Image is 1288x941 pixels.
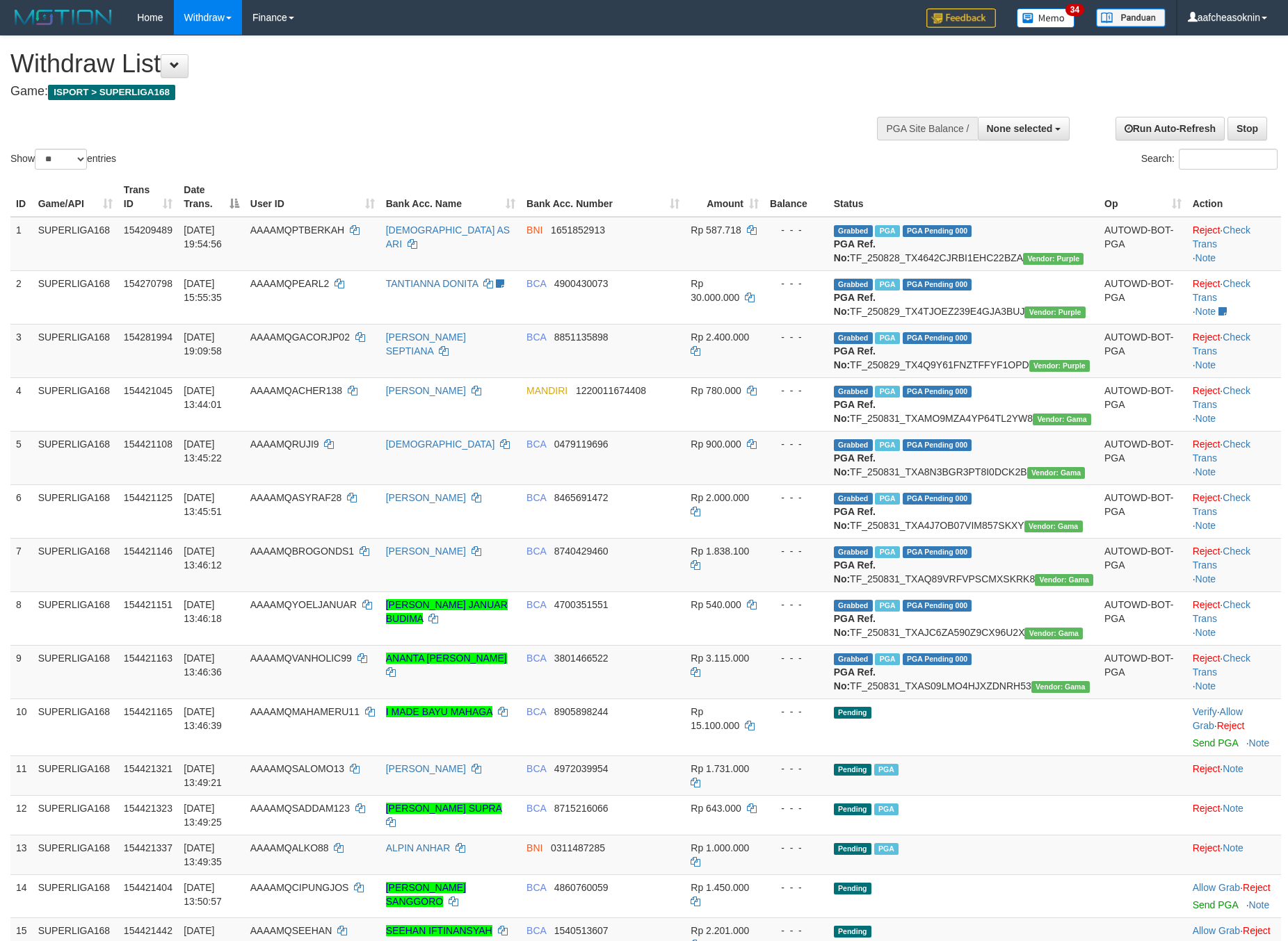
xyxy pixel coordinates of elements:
td: SUPERLIGA168 [33,755,118,795]
div: - - - [770,223,823,237]
span: Grabbed [834,332,873,344]
a: [PERSON_NAME] JANUAR BUDIMA [386,599,508,624]
td: AUTOWD-BOT-PGA [1099,538,1187,591]
a: Reject [1193,546,1221,557]
td: AUTOWD-BOT-PGA [1099,270,1187,324]
a: Send PGA [1193,737,1238,748]
span: Marked by aafchhiseyha [875,225,899,237]
span: Pending [834,843,871,855]
span: Rp 587.718 [691,224,741,236]
td: 5 [10,431,33,484]
span: Grabbed [834,279,873,291]
div: - - - [770,437,823,451]
a: Stop [1227,117,1267,140]
th: Game/API: activate to sort column ascending [33,177,118,217]
div: - - - [770,491,823,505]
th: Trans ID: activate to sort column ascending [118,177,178,217]
span: Copy 4860760059 to clipboard [554,882,609,893]
th: Status [828,177,1099,217]
span: Vendor URL: https://trx4.1velocity.biz [1029,360,1090,372]
span: [DATE] 13:46:36 [184,653,222,678]
span: BCA [526,439,546,450]
span: Copy 8740429460 to clipboard [554,546,609,557]
div: - - - [770,544,823,558]
span: 154421125 [124,492,172,503]
span: PGA Pending [903,279,972,291]
a: [PERSON_NAME] [386,492,466,503]
span: Rp 2.400.000 [691,332,749,343]
span: PGA Pending [903,653,972,665]
td: 11 [10,755,33,795]
th: Action [1187,177,1281,217]
b: PGA Ref. No: [834,399,876,424]
span: [DATE] 13:50:57 [184,882,222,907]
td: SUPERLIGA168 [33,795,118,835]
td: · · [1187,484,1281,538]
td: AUTOWD-BOT-PGA [1099,431,1187,484]
a: ALPIN ANHAR [386,842,451,853]
span: 154421108 [124,439,172,450]
td: SUPERLIGA168 [33,377,118,431]
b: PGA Ref. No: [834,666,876,692]
td: 3 [10,324,33,377]
span: 154209489 [124,224,172,236]
td: AUTOWD-BOT-PGA [1099,377,1187,431]
td: AUTOWD-BOT-PGA [1099,591,1187,645]
td: TF_250831_TXAS09LMO4HJXZDNRH53 [828,645,1099,698]
span: 154421045 [124,385,172,396]
span: Grabbed [834,439,873,451]
span: Copy 3801466522 to clipboard [554,653,609,664]
span: Marked by aafsoycanthlai [875,546,899,558]
td: 7 [10,538,33,591]
span: Vendor URL: https://trx31.1velocity.biz [1033,414,1091,425]
a: Reject [1193,439,1221,450]
span: None selected [987,123,1053,134]
span: Copy 4972039954 to clipboard [554,763,609,774]
span: Grabbed [834,225,873,237]
span: AAAAMQSALOMO13 [250,763,344,774]
td: TF_250831_TXAQ89VRFVPSCMXSKRK8 [828,538,1099,591]
span: PGA Pending [903,546,972,558]
span: Rp 15.100.000 [691,706,739,731]
span: Copy 8851135898 to clipboard [554,332,609,343]
a: [PERSON_NAME] [386,546,466,557]
td: TF_250831_TXA4J7OB07VIM857SKXY [828,484,1099,538]
td: SUPERLIGA168 [33,591,118,645]
td: 9 [10,645,33,698]
th: Amount: activate to sort column ascending [685,177,764,217]
span: 154421321 [124,763,172,774]
span: [DATE] 13:45:51 [184,492,222,517]
span: Marked by aafnonsreyleab [875,332,899,344]
span: AAAAMQPEARL2 [250,278,330,289]
a: ANANTA [PERSON_NAME] [386,653,507,664]
input: Search: [1179,149,1278,170]
span: 154421146 [124,546,172,557]
label: Search: [1141,149,1278,170]
a: TANTIANNA DONITA [386,278,478,289]
span: Rp 30.000.000 [691,278,739,303]
span: ISPORT > SUPERLIGA168 [48,85,175,100]
span: Copy 1651852913 to clipboard [551,224,605,236]
td: · [1187,874,1281,917]
td: SUPERLIGA168 [33,874,118,917]
a: Check Trans [1193,599,1250,624]
div: - - - [770,598,823,612]
th: Bank Acc. Number: activate to sort column ascending [521,177,685,217]
span: [DATE] 13:49:25 [184,803,222,828]
span: Copy 0311487285 to clipboard [551,842,605,853]
td: 1 [10,217,33,271]
span: [DATE] 13:49:21 [184,763,222,788]
td: SUPERLIGA168 [33,538,118,591]
span: AAAAMQSADDAM123 [250,803,350,814]
td: 6 [10,484,33,538]
span: 154421163 [124,653,172,664]
span: Copy 8715216066 to clipboard [554,803,609,814]
span: Rp 3.115.000 [691,653,749,664]
a: Note [1249,737,1270,748]
div: - - - [770,801,823,815]
span: [DATE] 13:45:22 [184,439,222,464]
a: Note [1196,680,1216,692]
span: AAAAMQASYRAF28 [250,492,342,503]
td: · · [1187,645,1281,698]
span: Rp 643.000 [691,803,741,814]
